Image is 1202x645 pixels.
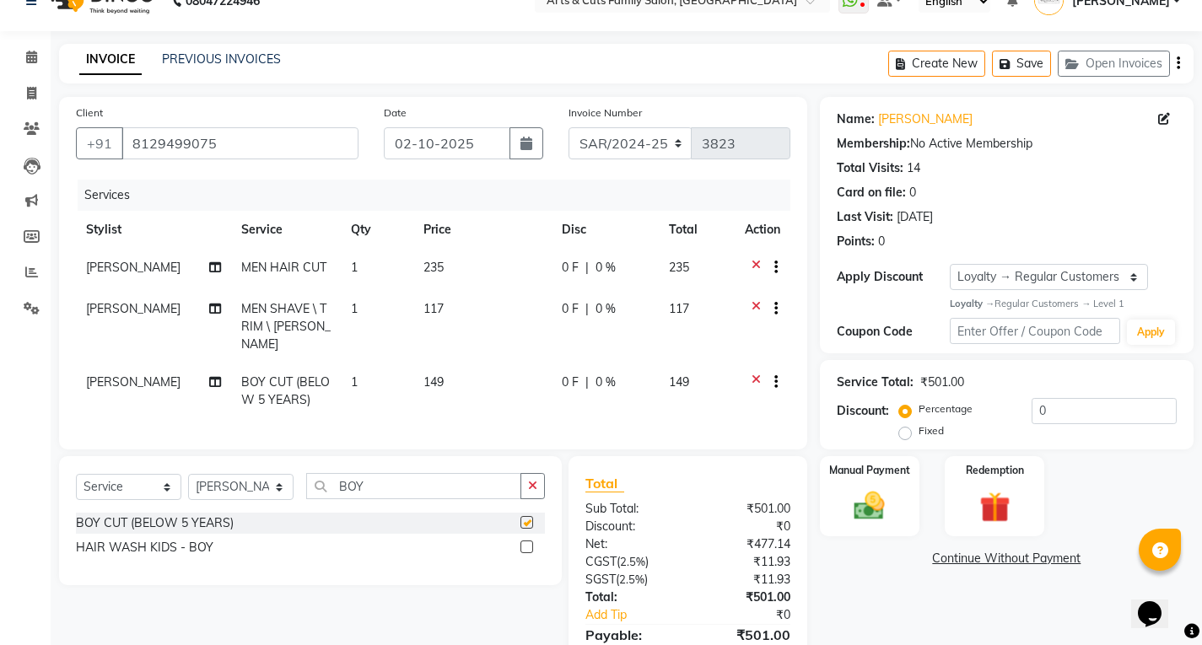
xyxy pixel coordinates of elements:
[735,211,790,249] th: Action
[619,572,644,586] span: 2.5%
[351,260,358,275] span: 1
[86,301,181,316] span: [PERSON_NAME]
[837,135,1177,153] div: No Active Membership
[596,300,616,318] span: 0 %
[552,211,660,249] th: Disc
[585,554,617,569] span: CGST
[423,260,444,275] span: 235
[1131,578,1185,628] iframe: chat widget
[413,211,551,249] th: Price
[919,401,973,417] label: Percentage
[86,374,181,390] span: [PERSON_NAME]
[596,374,616,391] span: 0 %
[341,211,414,249] th: Qty
[573,500,687,518] div: Sub Total:
[888,51,985,77] button: Create New
[687,571,802,589] div: ₹11.93
[823,550,1190,567] a: Continue Without Payment
[562,300,579,318] span: 0 F
[909,184,916,202] div: 0
[687,625,802,645] div: ₹501.00
[78,180,803,211] div: Services
[919,423,944,438] label: Fixed
[573,553,687,571] div: ( )
[837,268,950,286] div: Apply Discount
[970,488,1020,526] img: _gift.svg
[76,127,123,159] button: +91
[596,259,616,277] span: 0 %
[241,301,331,352] span: MEN SHAVE \ TRIM \ [PERSON_NAME]
[687,553,802,571] div: ₹11.93
[837,184,906,202] div: Card on file:
[241,260,326,275] span: MEN HAIR CUT
[837,402,889,420] div: Discount:
[687,589,802,606] div: ₹501.00
[351,374,358,390] span: 1
[585,259,589,277] span: |
[562,259,579,277] span: 0 F
[241,374,330,407] span: BOY CUT (BELOW 5 YEARS)
[620,555,645,568] span: 2.5%
[423,374,444,390] span: 149
[920,374,964,391] div: ₹501.00
[585,374,589,391] span: |
[897,208,933,226] div: [DATE]
[878,233,885,250] div: 0
[669,374,689,390] span: 149
[669,260,689,275] span: 235
[950,318,1120,344] input: Enter Offer / Coupon Code
[231,211,341,249] th: Service
[76,105,103,121] label: Client
[950,297,1177,311] div: Regular Customers → Level 1
[966,463,1024,478] label: Redemption
[837,159,903,177] div: Total Visits:
[562,374,579,391] span: 0 F
[162,51,281,67] a: PREVIOUS INVOICES
[837,208,893,226] div: Last Visit:
[707,606,803,624] div: ₹0
[844,488,894,524] img: _cash.svg
[687,518,802,535] div: ₹0
[878,110,973,128] a: [PERSON_NAME]
[659,211,734,249] th: Total
[121,127,358,159] input: Search by Name/Mobile/Email/Code
[569,105,642,121] label: Invoice Number
[687,500,802,518] div: ₹501.00
[585,572,616,587] span: SGST
[837,135,910,153] div: Membership:
[669,301,689,316] span: 117
[573,606,707,624] a: Add Tip
[76,514,234,532] div: BOY CUT (BELOW 5 YEARS)
[992,51,1051,77] button: Save
[76,539,213,556] div: HAIR WASH KIDS - BOY
[306,473,521,499] input: Search or Scan
[573,571,687,589] div: ( )
[573,625,687,645] div: Payable:
[79,45,142,75] a: INVOICE
[837,374,914,391] div: Service Total:
[573,518,687,535] div: Discount:
[86,260,181,275] span: [PERSON_NAME]
[837,323,950,341] div: Coupon Code
[573,589,687,606] div: Total:
[585,300,589,318] span: |
[837,110,875,128] div: Name:
[1058,51,1170,77] button: Open Invoices
[829,463,910,478] label: Manual Payment
[907,159,920,177] div: 14
[837,233,875,250] div: Points:
[384,105,407,121] label: Date
[950,298,994,309] strong: Loyalty →
[585,475,624,492] span: Total
[351,301,358,316] span: 1
[573,535,687,553] div: Net:
[687,535,802,553] div: ₹477.14
[76,211,231,249] th: Stylist
[1127,320,1175,345] button: Apply
[423,301,444,316] span: 117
